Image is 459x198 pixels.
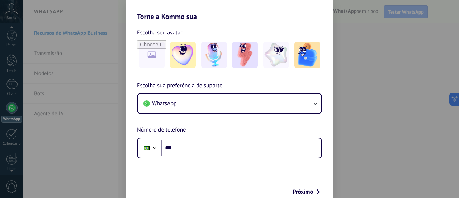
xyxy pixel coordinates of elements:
button: WhatsApp [138,94,321,113]
span: Escolha sua preferência de suporte [137,81,222,91]
span: Próximo [293,189,313,194]
span: Número de telefone [137,125,186,135]
img: -3.jpeg [232,42,258,68]
span: WhatsApp [152,100,177,107]
img: -4.jpeg [263,42,289,68]
button: Próximo [289,186,323,198]
div: Brazil: + 55 [140,141,153,156]
img: -5.jpeg [294,42,320,68]
img: -1.jpeg [170,42,196,68]
img: -2.jpeg [201,42,227,68]
span: Escolha seu avatar [137,28,183,37]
